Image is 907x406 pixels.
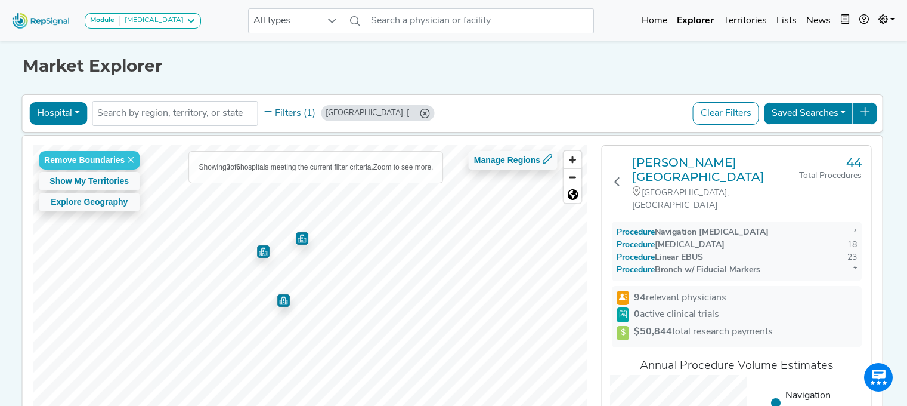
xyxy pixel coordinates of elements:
[296,232,308,245] div: Map marker
[97,106,252,121] input: Search by region, territory, or state
[564,169,581,186] span: Zoom out
[39,151,140,170] button: Remove Boundaries
[847,239,857,251] div: 18
[799,155,862,170] h3: 44
[634,293,646,303] strong: 94
[612,357,862,375] div: Annual Procedure Volume Estimates
[564,168,581,186] button: Zoom out
[799,170,862,182] div: Total Procedures
[249,9,320,33] span: All types
[629,241,655,250] span: Procedure
[629,228,655,237] span: Procedure
[634,327,773,337] span: total research payments
[847,251,857,264] div: 23
[326,107,415,119] div: [GEOGRAPHIC_DATA], [GEOGRAPHIC_DATA]
[469,151,558,170] button: Manage Regions
[629,253,655,262] span: Procedure
[23,56,884,76] h1: Market Explorer
[617,226,769,239] div: Navigation [MEDICAL_DATA]
[564,186,581,203] span: Reset zoom
[634,291,726,305] span: relevant physicians
[719,9,772,33] a: Territories
[260,103,318,124] button: Filters (1)
[632,155,799,184] a: [PERSON_NAME][GEOGRAPHIC_DATA]
[764,102,853,125] button: Saved Searches
[637,9,672,33] a: Home
[617,251,703,264] div: Linear EBUS
[634,310,640,319] strong: 0
[321,105,434,121] div: Flint, MI
[39,193,140,211] button: Explore Geography
[564,186,581,203] button: Reset bearing to north
[227,163,231,171] b: 3
[564,151,581,168] button: Zoom in
[617,239,725,251] div: [MEDICAL_DATA]
[835,9,855,33] button: Intel Book
[632,186,799,212] div: [GEOGRAPHIC_DATA], [GEOGRAPHIC_DATA]
[772,9,801,33] a: Lists
[672,9,719,33] a: Explorer
[634,327,672,337] strong: $50,844
[39,172,140,190] button: Show My Territories
[85,13,201,29] button: Module[MEDICAL_DATA]
[693,102,759,125] button: Clear Filters
[29,102,87,125] button: Hospital
[366,8,594,33] input: Search a physician or facility
[629,266,655,275] span: Procedure
[634,307,719,322] span: active clinical trials
[277,294,290,307] div: Map marker
[90,17,114,24] strong: Module
[120,16,184,26] div: [MEDICAL_DATA]
[801,9,835,33] a: News
[373,163,434,171] span: Zoom to see more.
[236,163,240,171] b: 6
[257,245,270,258] div: Map marker
[617,264,760,276] div: Bronch w/ Fiducial Markers
[199,163,373,171] span: Showing of hospitals meeting the current filter criteria.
